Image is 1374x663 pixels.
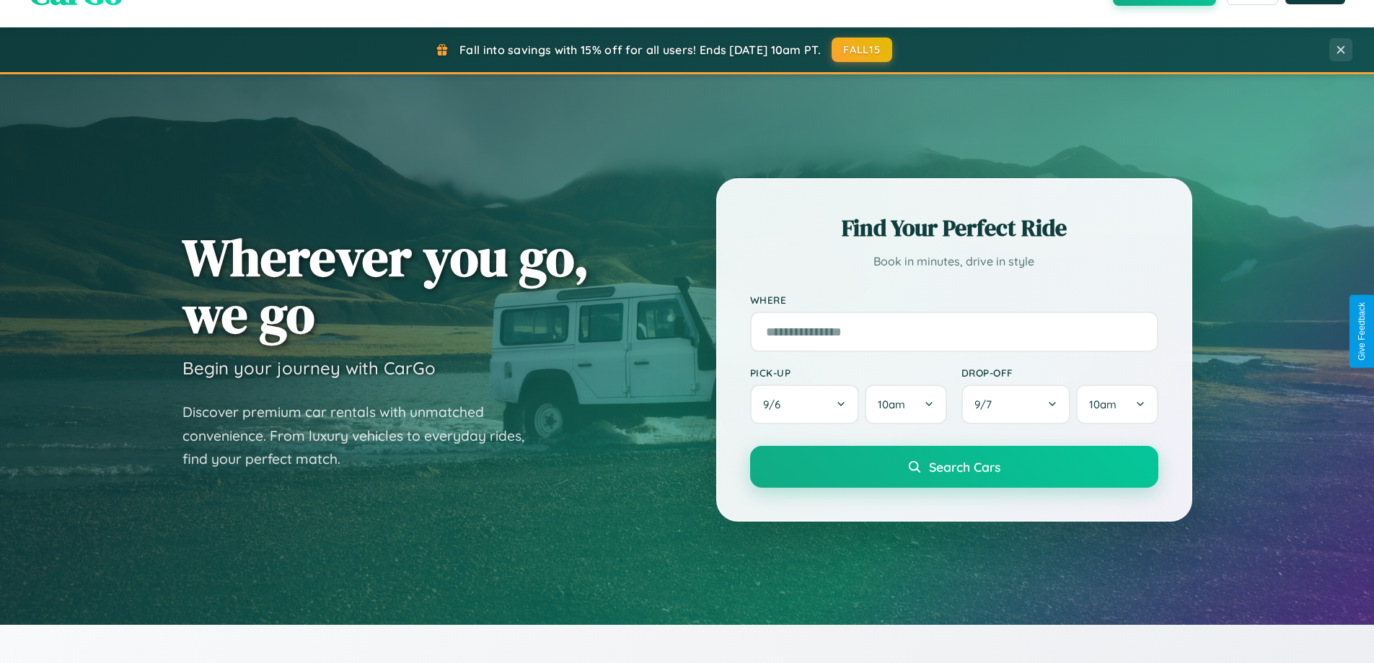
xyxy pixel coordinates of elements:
button: FALL15 [832,38,892,62]
p: Discover premium car rentals with unmatched convenience. From luxury vehicles to everyday rides, ... [182,400,543,471]
h3: Begin your journey with CarGo [182,357,436,379]
p: Book in minutes, drive in style [750,251,1158,272]
span: 9 / 7 [974,398,999,411]
span: 10am [878,398,905,411]
span: Search Cars [929,459,1000,475]
button: Search Cars [750,446,1158,488]
div: Give Feedback [1357,302,1367,361]
button: 10am [1076,385,1158,424]
span: 10am [1089,398,1117,411]
button: 9/7 [961,385,1071,424]
button: 9/6 [750,385,860,424]
label: Where [750,294,1158,306]
span: Fall into savings with 15% off for all users! Ends [DATE] 10am PT. [459,43,821,57]
span: 9 / 6 [763,398,788,411]
label: Drop-off [961,366,1158,379]
button: 10am [865,385,946,424]
h2: Find Your Perfect Ride [750,212,1158,244]
h1: Wherever you go, we go [182,229,589,343]
label: Pick-up [750,366,947,379]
